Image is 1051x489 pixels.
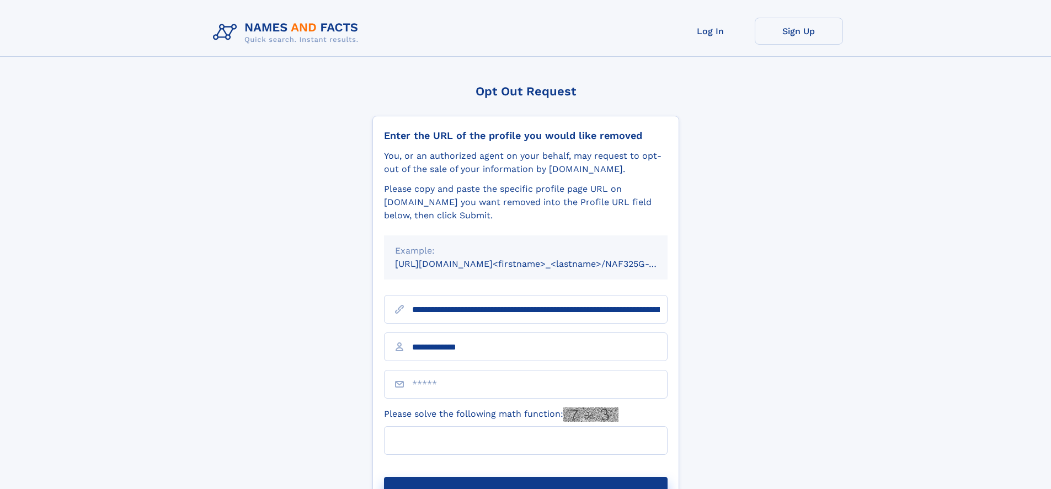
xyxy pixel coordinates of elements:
div: Example: [395,244,657,257]
small: [URL][DOMAIN_NAME]<firstname>_<lastname>/NAF325G-xxxxxxxx [395,259,689,269]
div: Opt Out Request [372,84,679,98]
div: Please copy and paste the specific profile page URL on [DOMAIN_NAME] you want removed into the Pr... [384,182,668,222]
img: Logo Names and Facts [209,18,367,47]
div: You, or an authorized agent on your behalf, may request to opt-out of the sale of your informatio... [384,149,668,176]
div: Enter the URL of the profile you would like removed [384,130,668,142]
a: Log In [666,18,755,45]
a: Sign Up [755,18,843,45]
label: Please solve the following math function: [384,407,618,422]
